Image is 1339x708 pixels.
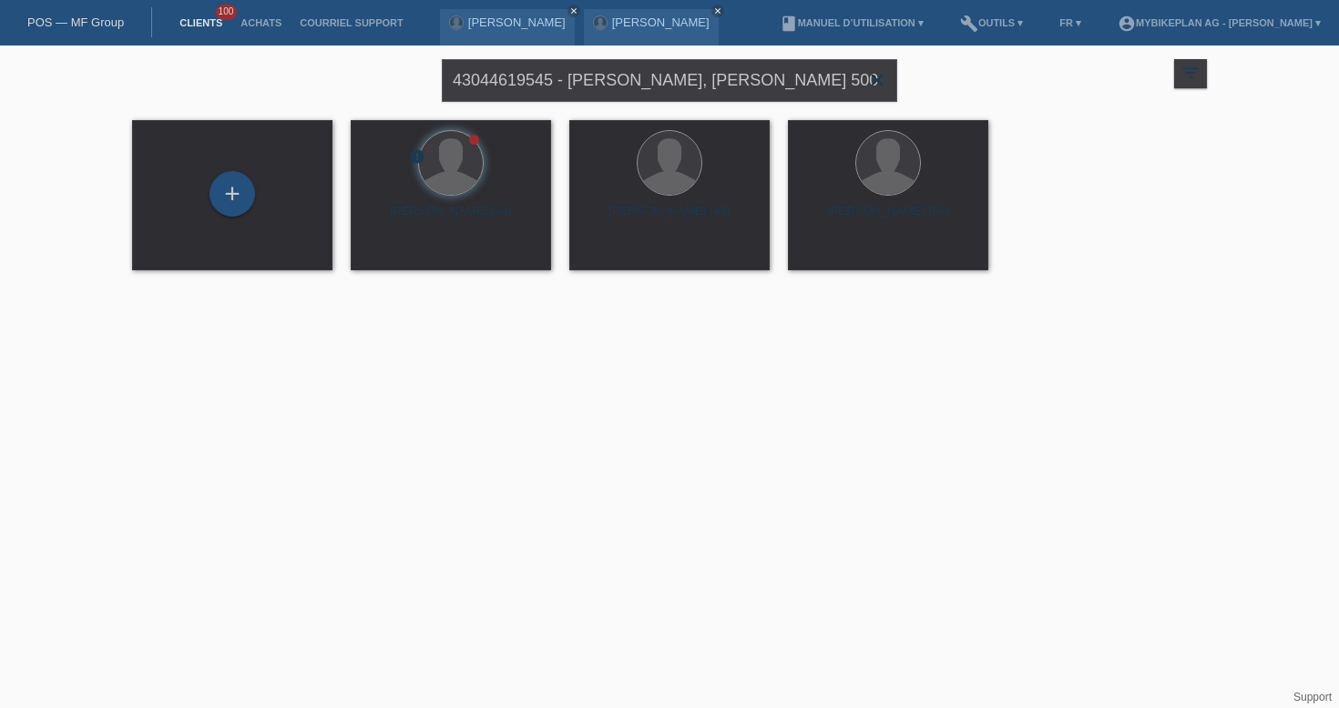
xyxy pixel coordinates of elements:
[210,178,254,209] div: Enregistrer le client
[170,17,231,28] a: Clients
[780,15,798,33] i: book
[1181,63,1201,83] i: filter_list
[409,148,425,165] i: error
[1118,15,1136,33] i: account_circle
[1050,17,1090,28] a: FR ▾
[1293,691,1332,703] a: Support
[612,15,710,29] a: [PERSON_NAME]
[951,17,1032,28] a: buildOutils ▾
[802,204,974,233] div: [PERSON_NAME] (58)
[27,15,124,29] a: POS — MF Group
[960,15,978,33] i: build
[569,6,578,15] i: close
[567,5,580,17] a: close
[231,17,291,28] a: Achats
[365,204,537,233] div: [PERSON_NAME] (40)
[291,17,412,28] a: Courriel Support
[866,69,888,91] i: close
[216,5,238,20] span: 100
[713,6,722,15] i: close
[442,59,897,102] input: Recherche...
[468,15,566,29] a: [PERSON_NAME]
[711,5,724,17] a: close
[771,17,933,28] a: bookManuel d’utilisation ▾
[409,148,425,167] div: Non confirmé, en cours
[1109,17,1330,28] a: account_circleMybikeplan AG - [PERSON_NAME] ▾
[584,204,755,233] div: [PERSON_NAME] (43)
